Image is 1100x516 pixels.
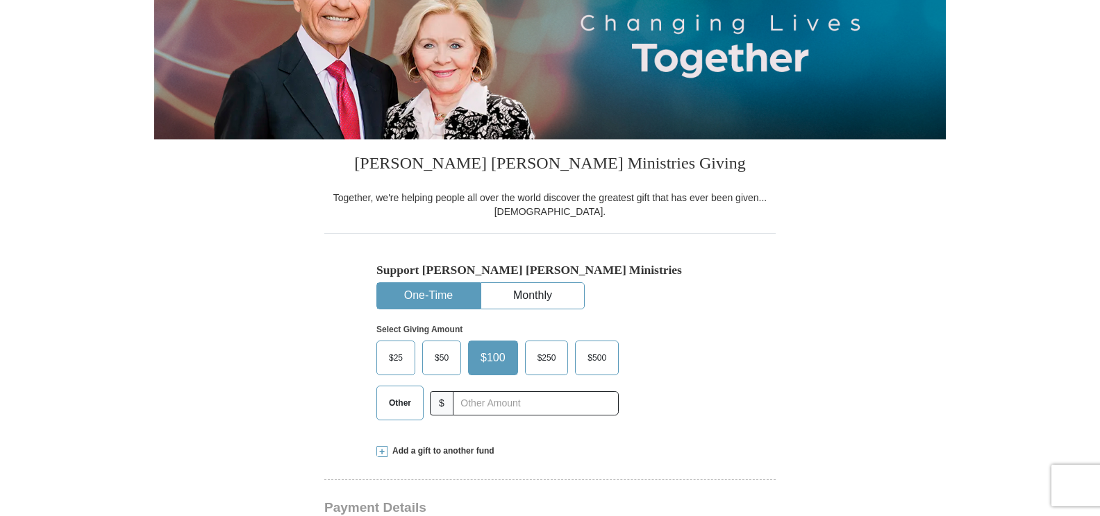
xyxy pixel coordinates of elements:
div: Together, we're helping people all over the world discover the greatest gift that has ever been g... [324,191,776,218]
h3: [PERSON_NAME] [PERSON_NAME] Ministries Giving [324,139,776,191]
h5: Support [PERSON_NAME] [PERSON_NAME] Ministries [376,263,724,277]
span: $250 [531,347,563,368]
span: $25 [382,347,410,368]
button: Monthly [481,283,584,309]
span: $100 [474,347,512,368]
span: $50 [428,347,456,368]
span: $ [430,391,453,415]
input: Other Amount [453,391,619,415]
span: Add a gift to another fund [387,445,494,457]
span: Other [382,393,418,413]
button: One-Time [377,283,480,309]
span: $500 [581,347,613,368]
strong: Select Giving Amount [376,325,462,334]
h3: Payment Details [324,500,678,516]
